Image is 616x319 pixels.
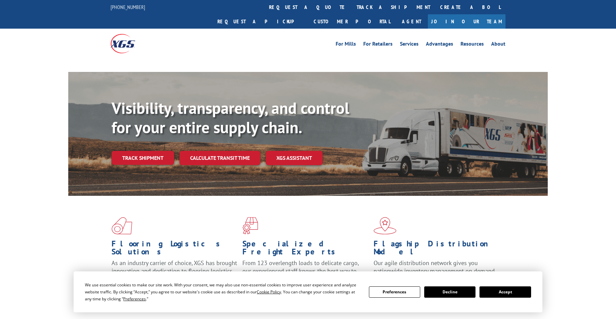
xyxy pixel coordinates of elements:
span: Cookie Policy [257,289,281,295]
div: We use essential cookies to make our site work. With your consent, we may also use non-essential ... [85,281,361,302]
a: Customer Portal [309,14,395,29]
a: For Retailers [363,41,393,49]
img: xgs-icon-focused-on-flooring-red [242,217,258,234]
a: Agent [395,14,428,29]
a: Advantages [426,41,453,49]
img: xgs-icon-total-supply-chain-intelligence-red [112,217,132,234]
a: Request a pickup [212,14,309,29]
a: Calculate transit time [179,151,260,165]
a: Track shipment [112,151,174,165]
button: Accept [479,286,531,298]
a: [PHONE_NUMBER] [111,4,145,10]
a: XGS ASSISTANT [266,151,323,165]
h1: Specialized Freight Experts [242,240,368,259]
p: From 123 overlength loads to delicate cargo, our experienced staff knows the best way to move you... [242,259,368,289]
a: Resources [461,41,484,49]
span: Our agile distribution network gives you nationwide inventory management on demand. [374,259,496,275]
span: As an industry carrier of choice, XGS has brought innovation and dedication to flooring logistics... [112,259,237,283]
a: For Mills [336,41,356,49]
div: Cookie Consent Prompt [74,271,542,312]
a: About [491,41,505,49]
b: Visibility, transparency, and control for your entire supply chain. [112,98,349,138]
a: Services [400,41,419,49]
button: Decline [424,286,475,298]
span: Preferences [123,296,146,302]
a: Join Our Team [428,14,505,29]
img: xgs-icon-flagship-distribution-model-red [374,217,397,234]
h1: Flagship Distribution Model [374,240,499,259]
h1: Flooring Logistics Solutions [112,240,237,259]
button: Preferences [369,286,420,298]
